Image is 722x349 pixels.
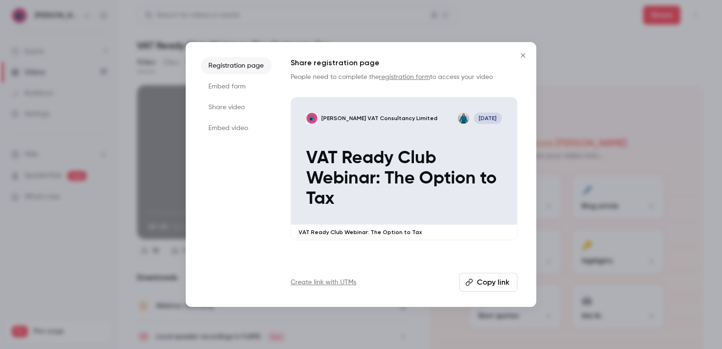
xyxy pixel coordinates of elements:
a: VAT Ready Club Webinar: The Option to Tax[PERSON_NAME] VAT Consultancy LimitedHilary Bevan[DATE]V... [291,97,517,240]
li: Embed video [201,120,272,137]
button: Copy link [459,273,517,292]
a: registration form [379,74,430,80]
p: VAT Ready Club Webinar: The Option to Tax [306,148,501,209]
p: People need to complete the to access your video [291,72,517,82]
img: Hilary Bevan [458,113,469,124]
img: VAT Ready Club Webinar: The Option to Tax [306,113,318,124]
li: Registration page [201,57,272,74]
button: Close [514,46,533,65]
p: [PERSON_NAME] VAT Consultancy Limited [321,114,438,122]
li: Embed form [201,78,272,95]
li: Share video [201,99,272,116]
h1: Share registration page [291,57,517,69]
a: Create link with UTMs [291,278,356,287]
span: [DATE] [474,113,502,124]
p: VAT Ready Club Webinar: The Option to Tax [299,228,509,236]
